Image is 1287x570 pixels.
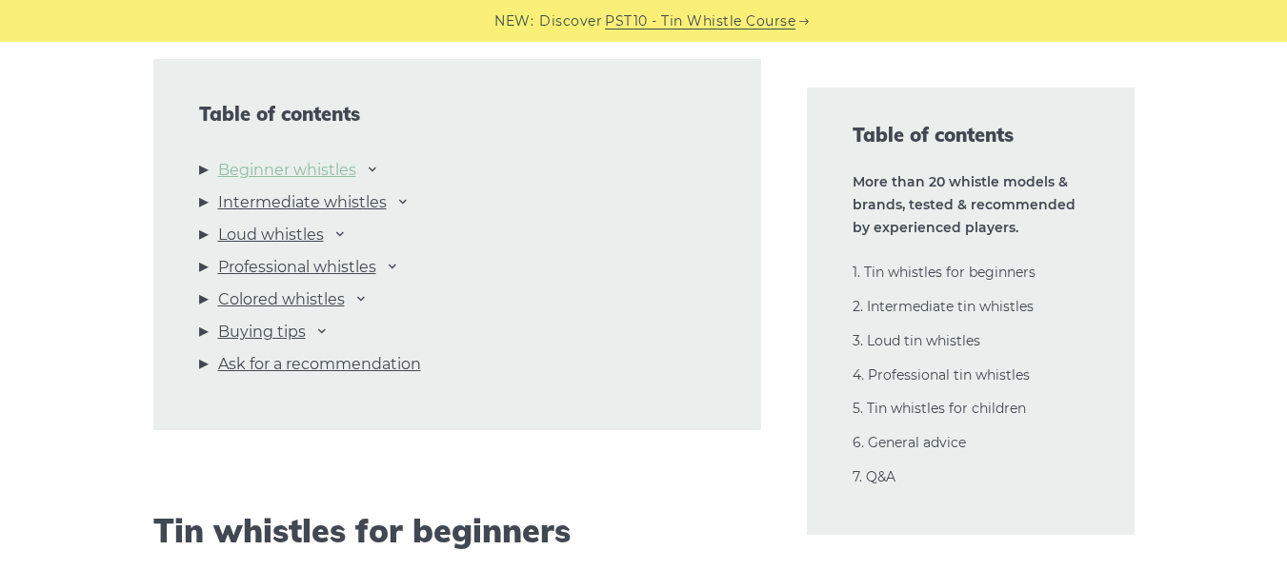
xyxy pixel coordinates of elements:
[853,173,1076,236] strong: More than 20 whistle models & brands, tested & recommended by experienced players.
[218,158,356,183] a: Beginner whistles
[853,332,980,349] a: 3. Loud tin whistles
[218,190,387,215] a: Intermediate whistles
[853,122,1089,148] span: Table of contents
[605,10,795,32] a: PST10 - Tin Whistle Course
[218,287,345,312] a: Colored whistles
[853,298,1034,315] a: 2. Intermediate tin whistles
[853,434,966,451] a: 6. General advice
[853,366,1030,383] a: 4. Professional tin whistles
[853,468,895,485] a: 7. Q&A
[494,10,533,32] span: NEW:
[539,10,602,32] span: Discover
[853,400,1026,417] a: 5. Tin whistles for children
[218,223,324,247] a: Loud whistles
[853,264,1036,281] a: 1. Tin whistles for beginners
[218,255,376,280] a: Professional whistles
[153,512,761,551] h2: Tin whistles for beginners
[218,320,306,344] a: Buying tips
[199,103,715,126] span: Table of contents
[218,352,421,377] a: Ask for a recommendation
